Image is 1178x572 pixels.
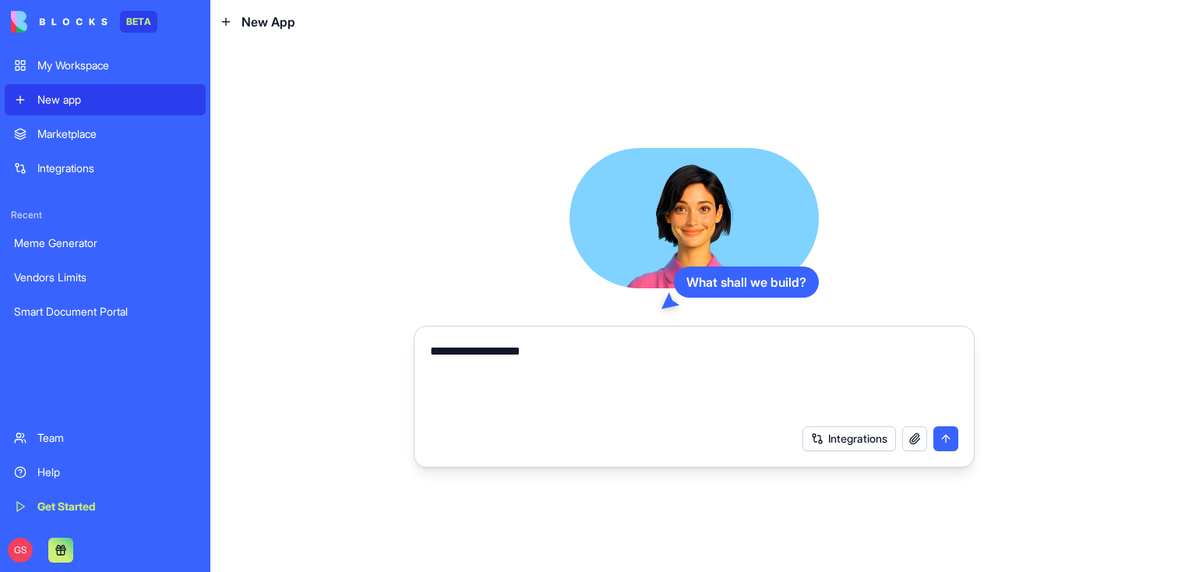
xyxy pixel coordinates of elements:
div: BETA [120,11,157,33]
button: Integrations [802,426,896,451]
div: Help [37,464,196,480]
div: Smart Document Portal [14,304,196,320]
a: New app [5,84,206,115]
div: Team [37,430,196,446]
a: Help [5,457,206,488]
a: Integrations [5,153,206,184]
a: Team [5,422,206,454]
a: Vendors Limits [5,262,206,293]
a: Get Started [5,491,206,522]
div: Integrations [37,161,196,176]
div: Marketplace [37,126,196,142]
div: What shall we build? [674,267,819,298]
a: My Workspace [5,50,206,81]
img: logo [11,11,108,33]
div: New app [37,92,196,108]
span: GS [8,538,33,563]
a: Smart Document Portal [5,296,206,327]
span: Recent [5,209,206,221]
a: Meme Generator [5,228,206,259]
a: BETA [11,11,157,33]
div: Vendors Limits [14,270,196,285]
span: New App [242,12,295,31]
div: My Workspace [37,58,196,73]
div: Meme Generator [14,235,196,251]
a: Marketplace [5,118,206,150]
div: Get Started [37,499,196,514]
